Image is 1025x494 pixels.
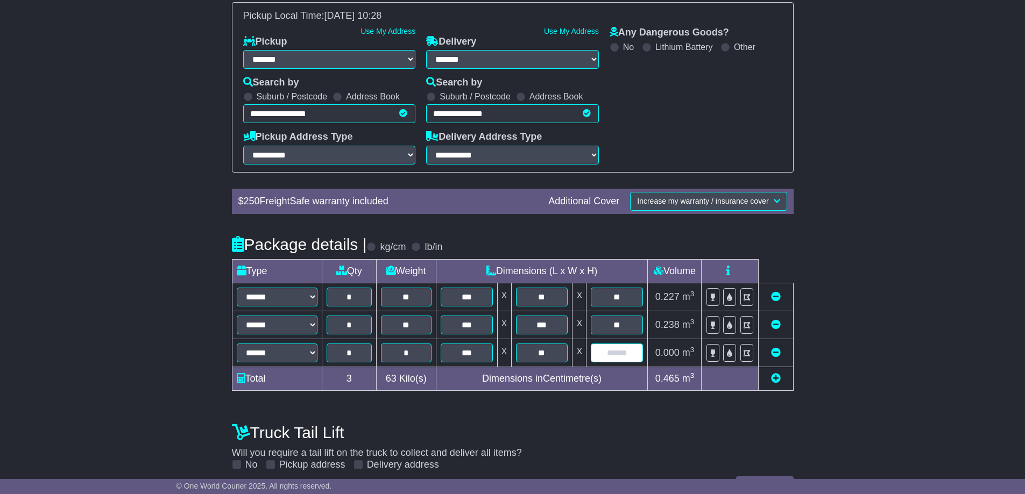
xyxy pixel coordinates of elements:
label: Lithium Battery [655,42,713,52]
span: 0.465 [655,373,680,384]
label: Suburb / Postcode [440,91,511,102]
span: 250 [244,196,260,206]
td: Type [232,259,322,283]
td: x [497,311,511,339]
a: Use My Address [544,27,599,35]
h4: Truck Tail Lift [232,424,794,441]
td: Volume [648,259,702,283]
button: Increase my warranty / insurance cover [630,192,787,211]
a: Use My Address [360,27,415,35]
label: Delivery [426,36,476,48]
a: Remove this item [771,319,781,330]
label: Suburb / Postcode [257,91,328,102]
div: Will you require a tail lift on the truck to collect and deliver all items? [227,418,799,471]
td: Total [232,367,322,390]
td: Dimensions in Centimetre(s) [436,367,648,390]
div: Pickup Local Time: [238,10,788,22]
span: 63 [386,373,397,384]
label: lb/in [425,241,442,253]
td: 3 [322,367,376,390]
label: Delivery address [367,459,439,471]
span: 0.000 [655,347,680,358]
label: Pickup [243,36,287,48]
sup: 3 [690,371,695,380]
span: 0.227 [655,291,680,302]
label: Delivery Address Type [426,131,542,143]
span: m [682,347,695,358]
label: No [623,42,634,52]
div: Additional Cover [543,196,625,207]
sup: 3 [690,346,695,354]
td: Kilo(s) [376,367,436,390]
label: Other [734,42,755,52]
span: m [682,291,695,302]
label: Address Book [529,91,583,102]
td: x [572,283,586,311]
sup: 3 [690,290,695,298]
label: Address Book [346,91,400,102]
td: Weight [376,259,436,283]
span: © One World Courier 2025. All rights reserved. [176,482,332,490]
sup: 3 [690,318,695,326]
label: Search by [426,77,482,89]
span: [DATE] 10:28 [324,10,382,21]
div: $ FreightSafe warranty included [233,196,543,207]
td: x [572,311,586,339]
label: Search by [243,77,299,89]
h4: Package details | [232,235,367,253]
td: x [572,339,586,367]
a: Remove this item [771,291,781,302]
a: Remove this item [771,347,781,358]
a: Add new item [771,373,781,384]
td: Dimensions (L x W x H) [436,259,648,283]
label: Any Dangerous Goods? [610,27,729,39]
label: Pickup Address Type [243,131,353,143]
td: Qty [322,259,376,283]
td: x [497,283,511,311]
span: Increase my warranty / insurance cover [637,197,768,205]
label: No [245,459,258,471]
label: kg/cm [380,241,406,253]
label: Pickup address [279,459,345,471]
span: m [682,373,695,384]
td: x [497,339,511,367]
span: 0.238 [655,319,680,330]
span: m [682,319,695,330]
